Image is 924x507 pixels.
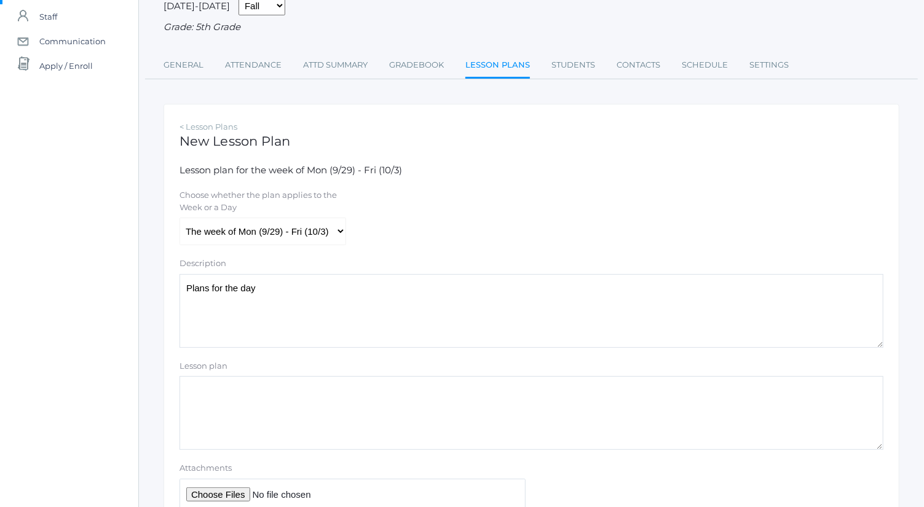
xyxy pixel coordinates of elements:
[180,164,402,176] span: Lesson plan for the week of Mon (9/29) - Fri (10/3)
[465,53,530,79] a: Lesson Plans
[180,134,883,148] h1: New Lesson Plan
[39,4,57,29] span: Staff
[303,53,368,77] a: Attd Summary
[749,53,789,77] a: Settings
[39,29,106,53] span: Communication
[617,53,660,77] a: Contacts
[164,53,203,77] a: General
[180,257,226,270] label: Description
[682,53,728,77] a: Schedule
[180,122,237,132] a: < Lesson Plans
[180,462,526,474] label: Attachments
[164,20,899,34] div: Grade: 5th Grade
[180,189,345,213] label: Choose whether the plan applies to the Week or a Day
[551,53,595,77] a: Students
[180,360,227,372] label: Lesson plan
[389,53,444,77] a: Gradebook
[225,53,282,77] a: Attendance
[39,53,93,78] span: Apply / Enroll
